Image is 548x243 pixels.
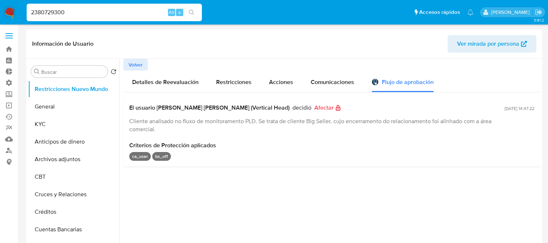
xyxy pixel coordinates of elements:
[28,98,119,115] button: General
[448,35,536,53] button: Ver mirada por persona
[34,69,40,75] button: Buscar
[169,9,175,16] span: Alt
[419,8,460,16] span: Accesos rápidos
[28,115,119,133] button: KYC
[41,69,105,75] input: Buscar
[179,9,181,16] span: s
[28,203,119,221] button: Créditos
[457,35,519,53] span: Ver mirada por persona
[111,69,116,77] button: Volver al orden por defecto
[27,8,202,17] input: Buscar usuario o caso...
[28,221,119,238] button: Cuentas Bancarias
[184,7,199,18] button: search-icon
[28,133,119,151] button: Anticipos de dinero
[535,8,543,16] a: Salir
[28,80,119,98] button: Restricciones Nuevo Mundo
[491,9,532,16] p: zoe.breuer@mercadolibre.com
[28,186,119,203] button: Cruces y Relaciones
[467,9,474,15] a: Notificaciones
[32,40,93,48] h1: Información de Usuario
[28,168,119,186] button: CBT
[28,151,119,168] button: Archivos adjuntos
